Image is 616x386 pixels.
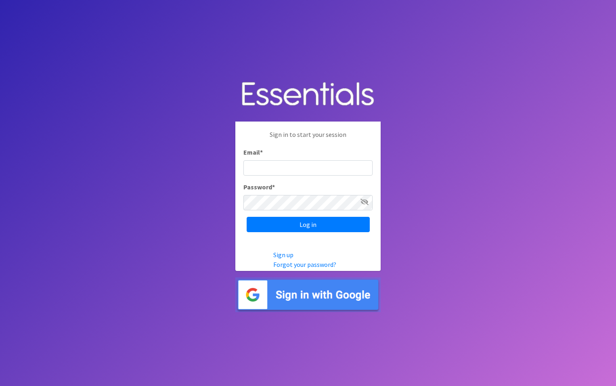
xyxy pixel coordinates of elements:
[273,251,293,259] a: Sign up
[243,147,263,157] label: Email
[260,148,263,156] abbr: required
[243,130,373,147] p: Sign in to start your session
[247,217,370,232] input: Log in
[243,182,275,192] label: Password
[235,74,381,115] img: Human Essentials
[273,260,336,269] a: Forgot your password?
[235,277,381,313] img: Sign in with Google
[272,183,275,191] abbr: required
